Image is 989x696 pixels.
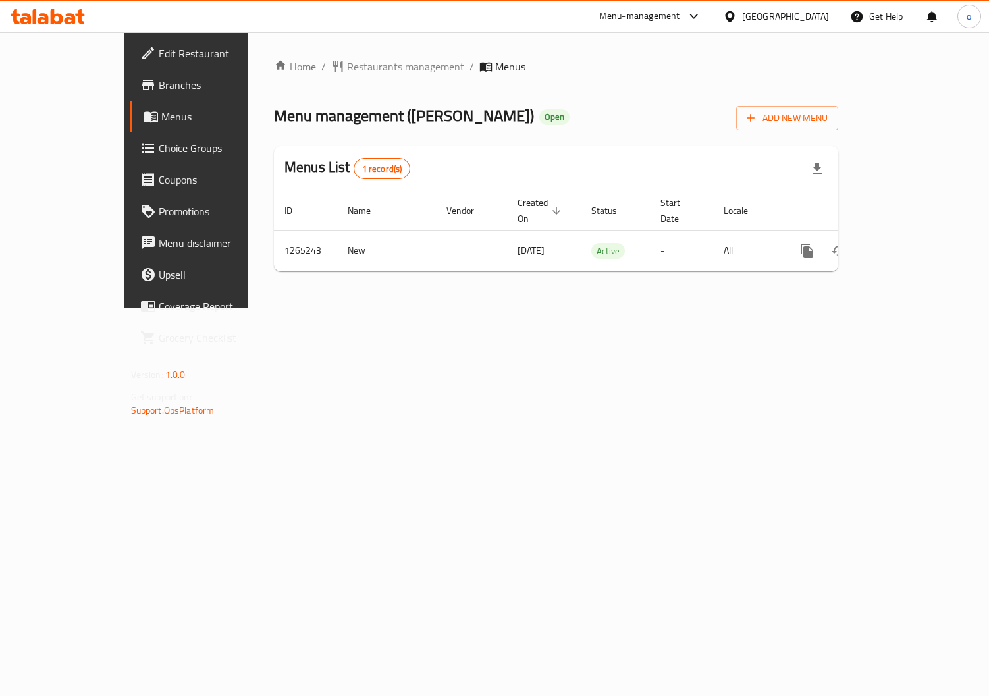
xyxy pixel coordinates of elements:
div: Export file [801,153,833,184]
a: Edit Restaurant [130,38,290,69]
a: Branches [130,69,290,101]
span: [DATE] [518,242,545,259]
span: Menu management ( [PERSON_NAME] ) [274,101,534,130]
span: Vendor [446,203,491,219]
a: Home [274,59,316,74]
li: / [321,59,326,74]
span: Grocery Checklist [159,330,279,346]
td: - [650,230,713,271]
span: Start Date [660,195,697,227]
span: Promotions [159,203,279,219]
a: Promotions [130,196,290,227]
div: Menu-management [599,9,680,24]
td: 1265243 [274,230,337,271]
button: Add New Menu [736,106,838,130]
a: Coupons [130,164,290,196]
span: Name [348,203,388,219]
span: Choice Groups [159,140,279,156]
span: o [967,9,971,24]
span: Branches [159,77,279,93]
span: Menus [161,109,279,124]
a: Upsell [130,259,290,290]
div: Open [539,109,570,125]
li: / [469,59,474,74]
span: ID [284,203,309,219]
a: Support.OpsPlatform [131,402,215,419]
a: Restaurants management [331,59,464,74]
a: Grocery Checklist [130,322,290,354]
span: 1 record(s) [354,163,410,175]
div: [GEOGRAPHIC_DATA] [742,9,829,24]
td: New [337,230,436,271]
span: 1.0.0 [165,366,186,383]
span: Status [591,203,634,219]
span: Coupons [159,172,279,188]
table: enhanced table [274,191,928,271]
a: Menu disclaimer [130,227,290,259]
span: Menu disclaimer [159,235,279,251]
span: Open [539,111,570,122]
nav: breadcrumb [274,59,838,74]
button: more [791,235,823,267]
td: All [713,230,781,271]
button: Change Status [823,235,855,267]
span: Version: [131,366,163,383]
a: Coverage Report [130,290,290,322]
a: Choice Groups [130,132,290,164]
th: Actions [781,191,928,231]
span: Add New Menu [747,110,828,126]
span: Menus [495,59,525,74]
span: Edit Restaurant [159,45,279,61]
span: Created On [518,195,565,227]
a: Menus [130,101,290,132]
span: Coverage Report [159,298,279,314]
span: Locale [724,203,765,219]
span: Upsell [159,267,279,282]
span: Active [591,244,625,259]
span: Restaurants management [347,59,464,74]
span: Get support on: [131,388,192,406]
div: Active [591,243,625,259]
h2: Menus List [284,157,410,179]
